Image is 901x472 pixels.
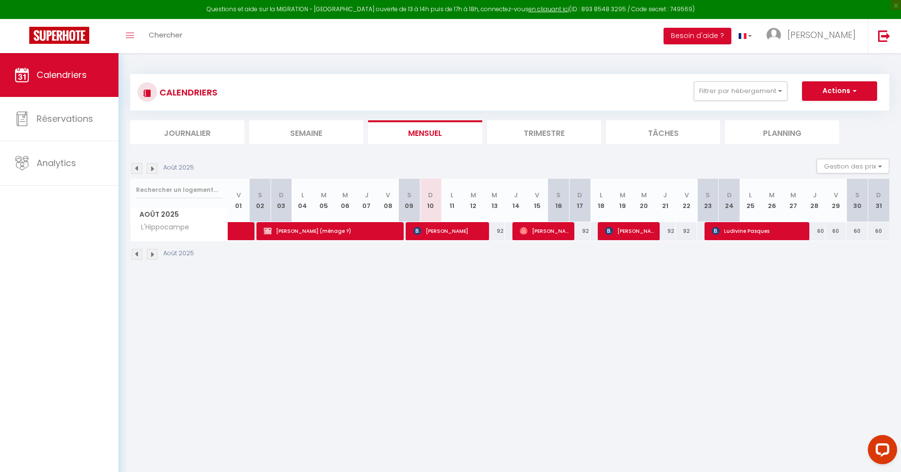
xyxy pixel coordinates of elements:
[527,179,548,222] th: 15
[825,179,847,222] th: 29
[817,159,889,173] button: Gestion des prix
[612,179,633,222] th: 19
[633,179,655,222] th: 20
[663,190,667,200] abbr: J
[676,179,697,222] th: 22
[228,179,250,222] th: 01
[470,190,476,200] abbr: M
[725,120,839,144] li: Planning
[620,190,626,200] abbr: M
[136,181,222,199] input: Rechercher un logement...
[141,19,190,53] a: Chercher
[749,190,752,200] abbr: L
[804,179,825,222] th: 28
[413,222,485,240] span: [PERSON_NAME]
[834,190,838,200] abbr: V
[491,190,497,200] abbr: M
[365,190,369,200] abbr: J
[487,120,601,144] li: Trimestre
[236,190,241,200] abbr: V
[130,120,244,144] li: Journalier
[321,190,327,200] abbr: M
[825,222,847,240] div: 60
[368,120,482,144] li: Mensuel
[569,179,591,222] th: 17
[484,179,506,222] th: 13
[694,81,787,101] button: Filtrer par hébergement
[855,190,860,200] abbr: S
[428,190,433,200] abbr: D
[505,179,527,222] th: 14
[407,190,411,200] abbr: S
[804,222,825,240] div: 60
[535,190,539,200] abbr: V
[450,190,453,200] abbr: L
[29,27,89,44] img: Super Booking
[132,222,192,233] span: L'Hippocampe
[740,179,762,222] th: 25
[334,179,356,222] th: 06
[846,179,868,222] th: 30
[876,190,881,200] abbr: D
[441,179,463,222] th: 11
[697,179,719,222] th: 23
[759,19,868,53] a: ... [PERSON_NAME]
[313,179,335,222] th: 05
[249,120,363,144] li: Semaine
[712,222,805,240] span: Ludivine Pasques
[514,190,518,200] abbr: J
[846,222,868,240] div: 60
[163,249,194,258] p: Août 2025
[37,69,87,81] span: Calendriers
[356,179,377,222] th: 07
[719,179,740,222] th: 24
[766,28,781,42] img: ...
[600,190,603,200] abbr: L
[420,179,441,222] th: 10
[37,157,76,169] span: Analytics
[529,5,569,13] a: en cliquant ici
[802,81,877,101] button: Actions
[605,222,655,240] span: [PERSON_NAME]
[520,222,570,240] span: [PERSON_NAME]
[676,222,697,240] div: 92
[606,120,720,144] li: Tâches
[860,431,901,472] iframe: LiveChat chat widget
[342,190,348,200] abbr: M
[813,190,817,200] abbr: J
[258,190,262,200] abbr: S
[463,179,484,222] th: 12
[292,179,313,222] th: 04
[37,113,93,125] span: Réservations
[868,179,889,222] th: 31
[157,81,217,103] h3: CALENDRIERS
[131,208,228,222] span: Août 2025
[264,222,400,240] span: [PERSON_NAME] (ménage ?)
[787,29,856,41] span: [PERSON_NAME]
[783,179,804,222] th: 27
[279,190,284,200] abbr: D
[868,222,889,240] div: 60
[664,28,731,44] button: Besoin d'aide ?
[790,190,796,200] abbr: M
[149,30,182,40] span: Chercher
[484,222,506,240] div: 92
[878,30,890,42] img: logout
[399,179,420,222] th: 09
[569,222,591,240] div: 92
[548,179,569,222] th: 16
[769,190,775,200] abbr: M
[377,179,399,222] th: 08
[641,190,647,200] abbr: M
[386,190,390,200] abbr: V
[556,190,561,200] abbr: S
[271,179,292,222] th: 03
[705,190,710,200] abbr: S
[685,190,689,200] abbr: V
[655,222,676,240] div: 92
[577,190,582,200] abbr: D
[163,163,194,172] p: Août 2025
[761,179,783,222] th: 26
[590,179,612,222] th: 18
